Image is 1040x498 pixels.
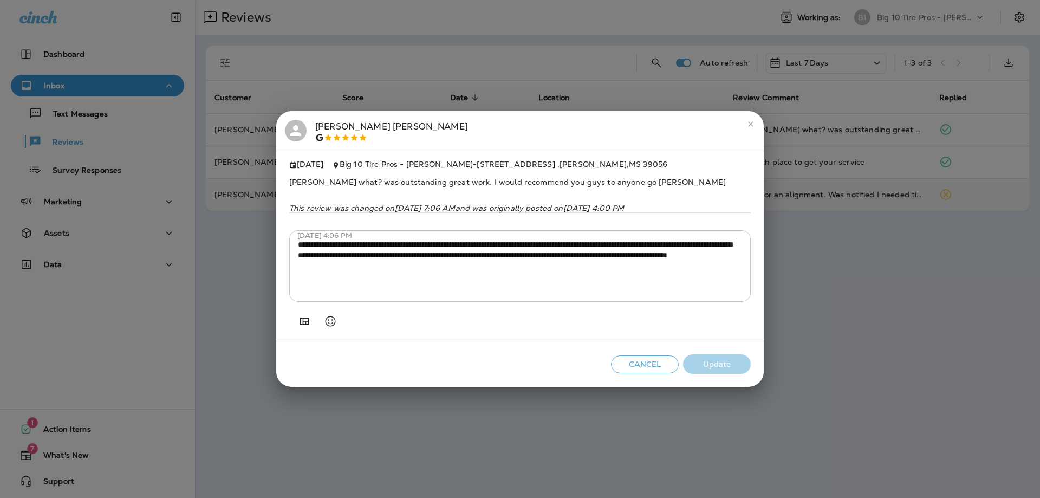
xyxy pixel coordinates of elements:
span: [PERSON_NAME] what? was outstanding great work. I would recommend you guys to anyone go [PERSON_N... [289,169,751,195]
button: Cancel [611,355,679,373]
div: [PERSON_NAME] [PERSON_NAME] [315,120,468,143]
button: Add in a premade template [294,311,315,332]
span: and was originally posted on [DATE] 4:00 PM [456,203,625,213]
button: close [742,115,759,133]
span: Big 10 Tire Pros - [PERSON_NAME] - [STREET_ADDRESS] , [PERSON_NAME] , MS 39056 [340,159,667,169]
button: Select an emoji [320,311,341,332]
p: This review was changed on [DATE] 7:06 AM [289,204,751,212]
span: [DATE] [289,160,323,169]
